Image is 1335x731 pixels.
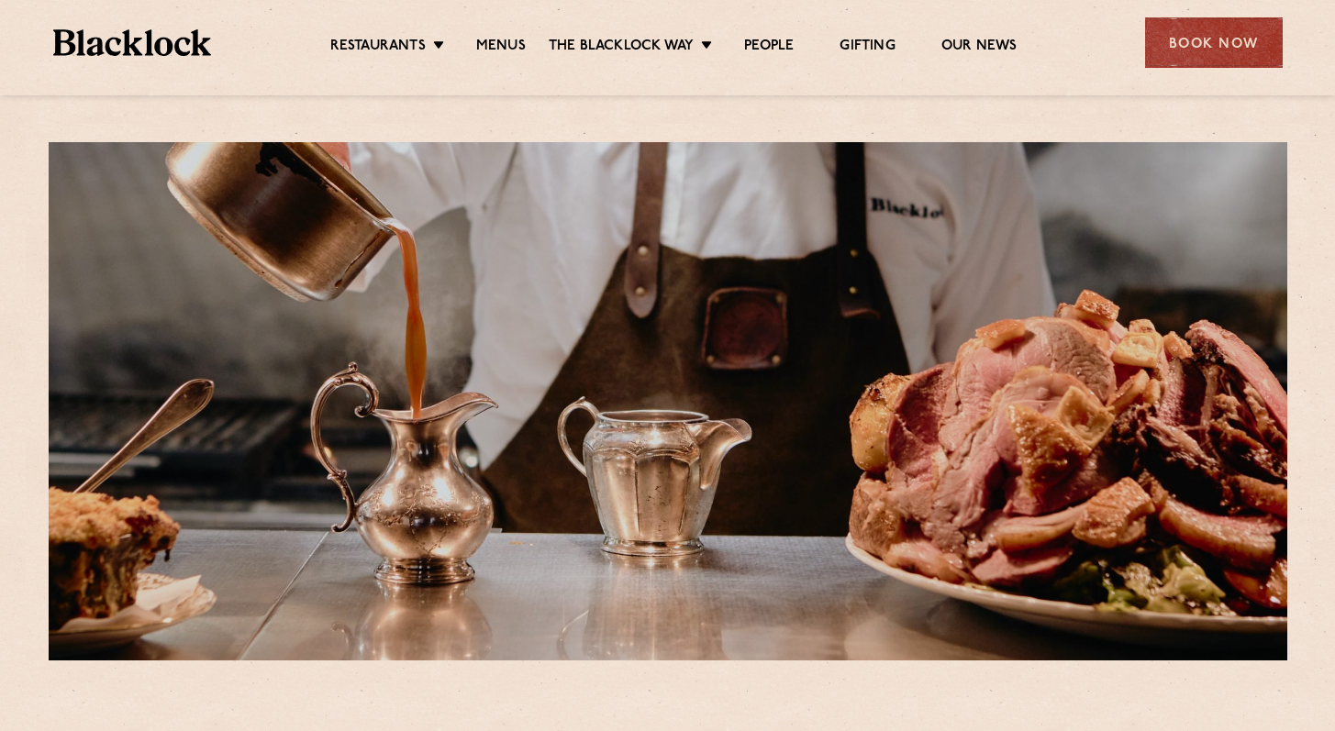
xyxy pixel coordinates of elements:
a: Gifting [840,38,895,58]
a: Our News [941,38,1018,58]
div: Book Now [1145,17,1283,68]
a: The Blacklock Way [549,38,694,58]
a: People [744,38,794,58]
img: BL_Textured_Logo-footer-cropped.svg [53,29,212,56]
a: Restaurants [330,38,426,58]
a: Menus [476,38,526,58]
